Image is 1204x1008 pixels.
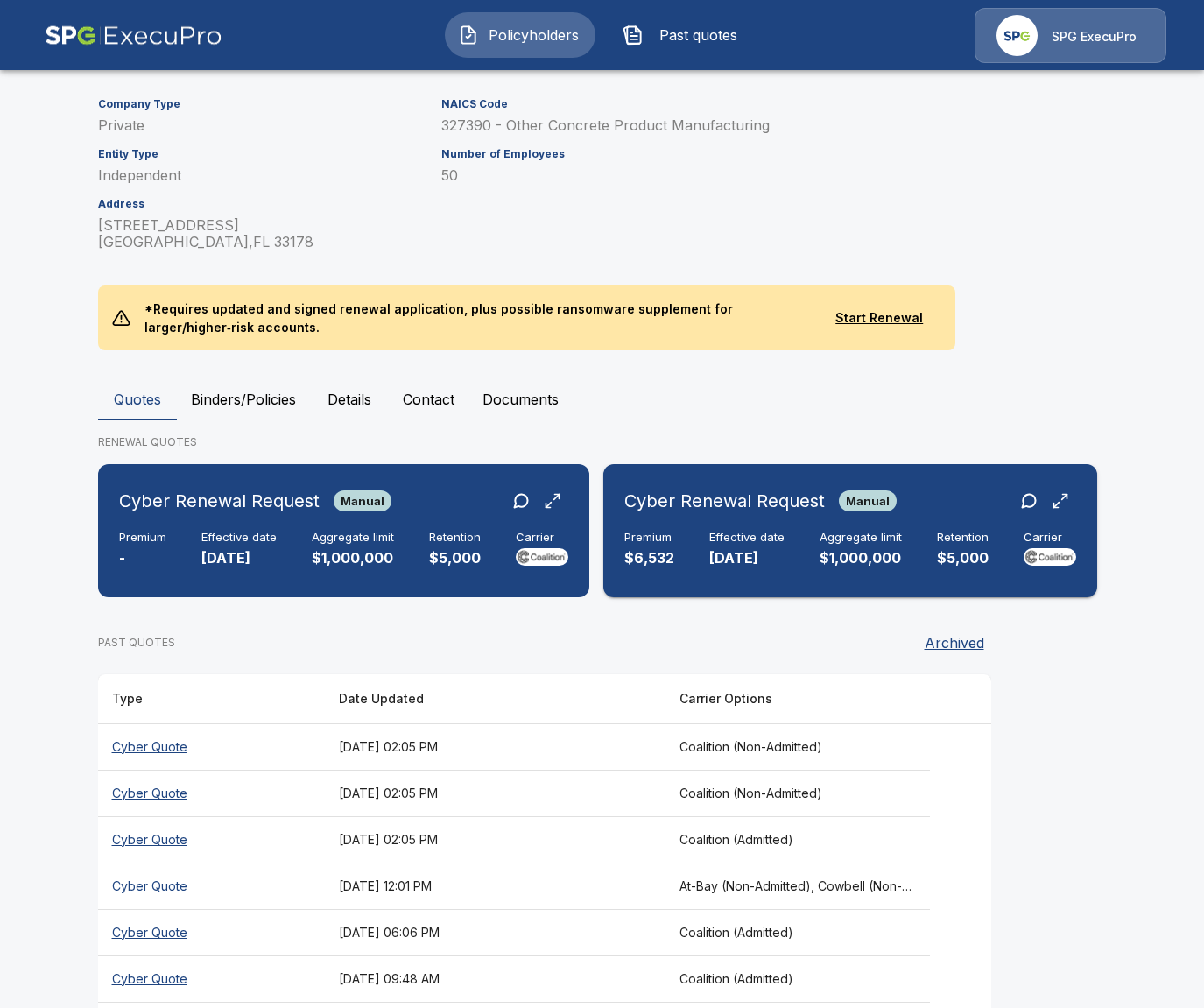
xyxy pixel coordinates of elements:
[624,531,674,545] h6: Premium
[98,198,420,210] h6: Address
[486,25,582,46] span: Policyholders
[665,816,931,863] th: Coalition (Admitted)
[458,25,479,46] img: Policyholders Icon
[389,378,468,420] button: Contact
[325,863,665,909] th: [DATE] 12:01 PM
[818,302,941,335] button: Start Renewal
[130,285,818,350] p: *Requires updated and signed renewal application, plus possible ransomware supplement for larger/...
[709,531,785,545] h6: Effective date
[441,117,935,134] p: 327390 - Other Concrete Product Manufacturing
[98,674,325,724] th: Type
[325,955,665,1002] th: [DATE] 09:48 AM
[937,531,989,545] h6: Retention
[651,25,747,46] span: Past quotes
[975,8,1166,63] a: Agency IconSPG ExecuPro
[325,770,665,816] th: [DATE] 02:05 PM
[119,487,320,515] h6: Cyber Renewal Request
[429,548,481,568] p: $5,000
[820,548,902,568] p: $1,000,000
[312,548,394,568] p: $1,000,000
[312,531,394,545] h6: Aggregate limit
[98,955,325,1002] th: Cyber Quote
[623,25,644,46] img: Past quotes Icon
[624,548,674,568] p: $6,532
[516,548,568,566] img: Carrier
[98,98,420,110] h6: Company Type
[325,816,665,863] th: [DATE] 02:05 PM
[445,12,595,58] button: Policyholders IconPolicyholders
[516,531,568,545] h6: Carrier
[45,8,222,63] img: AA Logo
[1052,28,1137,46] p: SPG ExecuPro
[820,531,902,545] h6: Aggregate limit
[98,378,1107,420] div: policyholder tabs
[98,770,325,816] th: Cyber Quote
[334,494,391,508] span: Manual
[98,117,420,134] p: Private
[1024,531,1076,545] h6: Carrier
[98,378,177,420] button: Quotes
[325,723,665,770] th: [DATE] 02:05 PM
[918,625,991,660] button: Archived
[177,378,310,420] button: Binders/Policies
[665,863,931,909] th: At-Bay (Non-Admitted), Cowbell (Non-Admitted), Cowbell (Admitted), Corvus Cyber (Non-Admitted), T...
[201,548,277,568] p: [DATE]
[310,378,389,420] button: Details
[996,15,1038,56] img: Agency Icon
[325,909,665,955] th: [DATE] 06:06 PM
[665,770,931,816] th: Coalition (Non-Admitted)
[119,548,166,568] p: -
[98,635,175,651] p: PAST QUOTES
[98,816,325,863] th: Cyber Quote
[937,548,989,568] p: $5,000
[665,909,931,955] th: Coalition (Admitted)
[98,909,325,955] th: Cyber Quote
[98,434,1107,450] p: RENEWAL QUOTES
[665,955,931,1002] th: Coalition (Admitted)
[624,487,825,515] h6: Cyber Renewal Request
[325,674,665,724] th: Date Updated
[665,723,931,770] th: Coalition (Non-Admitted)
[98,863,325,909] th: Cyber Quote
[119,531,166,545] h6: Premium
[201,531,277,545] h6: Effective date
[709,548,785,568] p: [DATE]
[468,378,573,420] button: Documents
[98,167,420,184] p: Independent
[1024,548,1076,566] img: Carrier
[429,531,481,545] h6: Retention
[665,674,931,724] th: Carrier Options
[98,217,420,250] p: [STREET_ADDRESS] [GEOGRAPHIC_DATA] , FL 33178
[839,494,897,508] span: Manual
[98,723,325,770] th: Cyber Quote
[441,167,935,184] p: 50
[441,98,935,110] h6: NAICS Code
[98,148,420,160] h6: Entity Type
[609,12,760,58] button: Past quotes IconPast quotes
[441,148,935,160] h6: Number of Employees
